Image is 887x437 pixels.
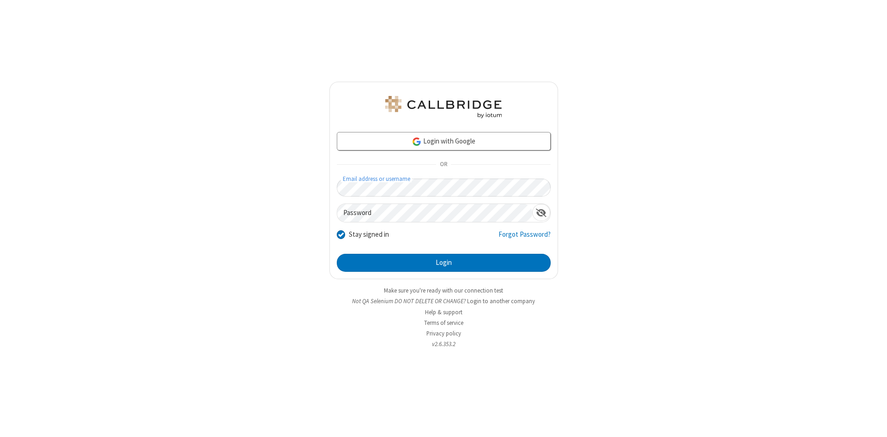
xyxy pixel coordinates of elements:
span: OR [436,158,451,171]
a: Make sure you're ready with our connection test [384,287,503,294]
a: Forgot Password? [498,229,551,247]
img: google-icon.png [412,137,422,147]
li: Not QA Selenium DO NOT DELETE OR CHANGE? [329,297,558,305]
li: v2.6.353.2 [329,340,558,348]
input: Password [337,204,532,222]
input: Email address or username [337,179,551,197]
button: Login to another company [467,297,535,305]
a: Terms of service [424,319,463,327]
a: Help & support [425,308,462,316]
iframe: Chat [864,413,880,431]
a: Login with Google [337,132,551,150]
button: Login [337,254,551,272]
div: Show password [532,204,550,221]
img: QA Selenium DO NOT DELETE OR CHANGE [383,96,504,118]
a: Privacy policy [426,329,461,337]
label: Stay signed in [349,229,389,240]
